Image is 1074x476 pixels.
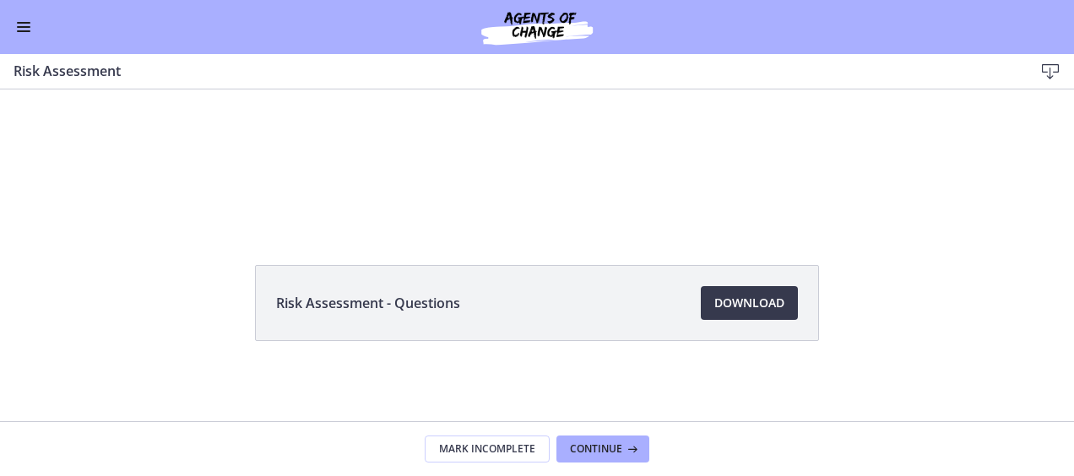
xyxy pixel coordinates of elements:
[14,17,34,37] button: Enable menu
[701,286,798,320] a: Download
[556,435,649,462] button: Continue
[14,61,1006,81] h3: Risk Assessment
[570,442,622,456] span: Continue
[714,293,784,313] span: Download
[436,7,638,47] img: Agents of Change
[425,435,550,462] button: Mark Incomplete
[276,293,460,313] span: Risk Assessment - Questions
[439,442,535,456] span: Mark Incomplete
